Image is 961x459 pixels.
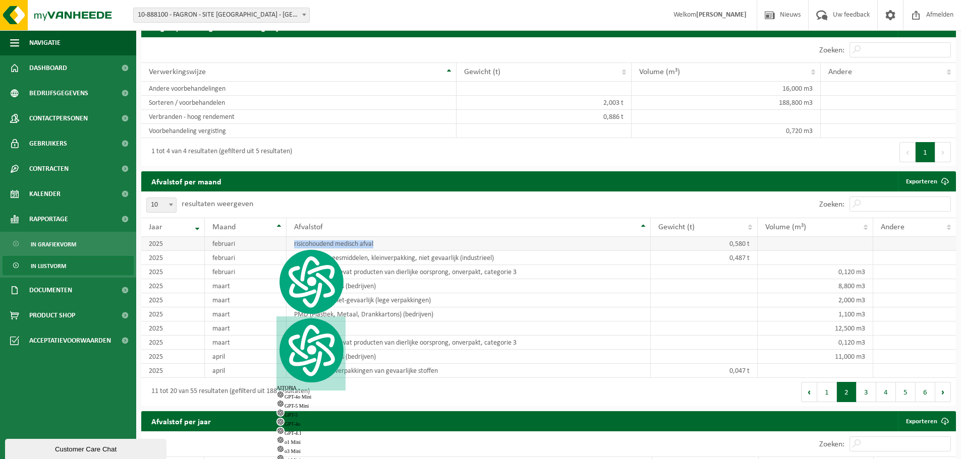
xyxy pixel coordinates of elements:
div: GPT-4.1 [276,427,346,436]
span: Andere [881,223,905,231]
td: vervallen geneesmiddelen, kleinverpakking, niet gevaarlijk (industrieel) [287,251,651,265]
td: 2025 [141,251,205,265]
td: karton/papier, los (bedrijven) [287,279,651,293]
div: o1 Mini [276,436,346,445]
h2: Afvalstof per jaar [141,411,221,431]
span: Documenten [29,278,72,303]
td: 16,000 m3 [632,82,821,96]
img: logo.svg [276,248,346,315]
h2: Afvalstof per maand [141,171,232,191]
span: Afvalstof [294,223,323,231]
td: 0,886 t [457,110,632,124]
td: 0,487 t [651,251,758,265]
td: Sorteren / voorbehandelen [141,96,457,110]
td: 0,120 m3 [758,265,873,279]
td: 11,000 m3 [758,350,873,364]
td: Voorbehandeling vergisting [141,124,457,138]
td: 2025 [141,279,205,293]
span: Verwerkingswijze [149,68,206,76]
span: 10-888100 - FAGRON - SITE BORNEM - BORNEM [134,8,309,22]
button: Next [935,142,951,162]
div: GPT-5 [276,409,346,418]
td: 1,100 m3 [758,307,873,321]
a: In lijstvorm [3,256,134,275]
label: Zoeken: [819,46,844,54]
button: 2 [837,382,857,402]
span: Volume (m³) [639,68,680,76]
span: 10 [146,198,177,213]
td: 2025 [141,237,205,251]
span: Contracten [29,156,69,181]
button: Next [935,382,951,402]
td: 188,800 m3 [632,96,821,110]
span: Dashboard [29,55,67,81]
img: gpt-black.svg [276,418,285,426]
td: 12,500 m3 [758,321,873,336]
td: voedingsafval, bevat producten van dierlijke oorsprong, onverpakt, categorie 3 [287,336,651,350]
div: AITOPIA [276,316,346,390]
button: 3 [857,382,876,402]
div: 1 tot 4 van 4 resultaten (gefilterd uit 5 resultaten) [146,143,292,161]
td: april [205,350,287,364]
td: 2025 [141,350,205,364]
span: Acceptatievoorwaarden [29,328,111,353]
td: 8,800 m3 [758,279,873,293]
span: Kalender [29,181,61,207]
div: 11 tot 20 van 55 resultaten (gefilterd uit 188 resultaten) [146,383,310,401]
td: 2,003 t [457,96,632,110]
span: Gebruikers [29,131,67,156]
div: GPT-4o Mini [276,390,346,400]
td: lege kunststof verpakkingen van gevaarlijke stoffen [287,364,651,378]
td: restafval [287,321,651,336]
td: 0,720 m3 [632,124,821,138]
span: 10 [147,198,176,212]
button: 4 [876,382,896,402]
td: maart [205,336,287,350]
button: 1 [916,142,935,162]
button: 1 [817,382,837,402]
td: risicohoudend medisch afval [287,237,651,251]
td: PMD (Plastiek, Metaal, Drankkartons) (bedrijven) [287,307,651,321]
label: Zoeken: [819,201,844,209]
td: maart [205,321,287,336]
label: resultaten weergeven [182,200,253,208]
td: maart [205,279,287,293]
img: gpt-black.svg [276,409,285,417]
span: Gewicht (t) [464,68,500,76]
span: 10-888100 - FAGRON - SITE BORNEM - BORNEM [133,8,310,23]
span: Navigatie [29,30,61,55]
td: 2025 [141,336,205,350]
td: februari [205,251,287,265]
td: 2025 [141,321,205,336]
img: gpt-black.svg [276,445,285,453]
td: 2025 [141,364,205,378]
td: 2025 [141,307,205,321]
button: 5 [896,382,916,402]
iframe: chat widget [5,437,168,459]
td: 0,120 m3 [758,336,873,350]
td: Andere voorbehandelingen [141,82,457,96]
td: 0,580 t [651,237,758,251]
span: Gewicht (t) [658,223,695,231]
span: Andere [828,68,852,76]
td: maart [205,293,287,307]
td: februari [205,265,287,279]
span: Bedrijfsgegevens [29,81,88,106]
td: 2,000 m3 [758,293,873,307]
a: Exporteren [898,171,955,191]
td: voedingsafval, bevat producten van dierlijke oorsprong, onverpakt, categorie 3 [287,265,651,279]
span: Rapportage [29,207,68,232]
button: 6 [916,382,935,402]
div: GPT-4o [276,418,346,427]
td: 2025 [141,265,205,279]
td: april [205,364,287,378]
td: 2025 [141,293,205,307]
span: In lijstvorm [31,256,66,276]
td: februari [205,237,287,251]
div: GPT-5 Mini [276,400,346,409]
strong: [PERSON_NAME] [696,11,747,19]
label: Zoeken: [819,440,844,448]
span: Volume (m³) [765,223,806,231]
span: Maand [212,223,236,231]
